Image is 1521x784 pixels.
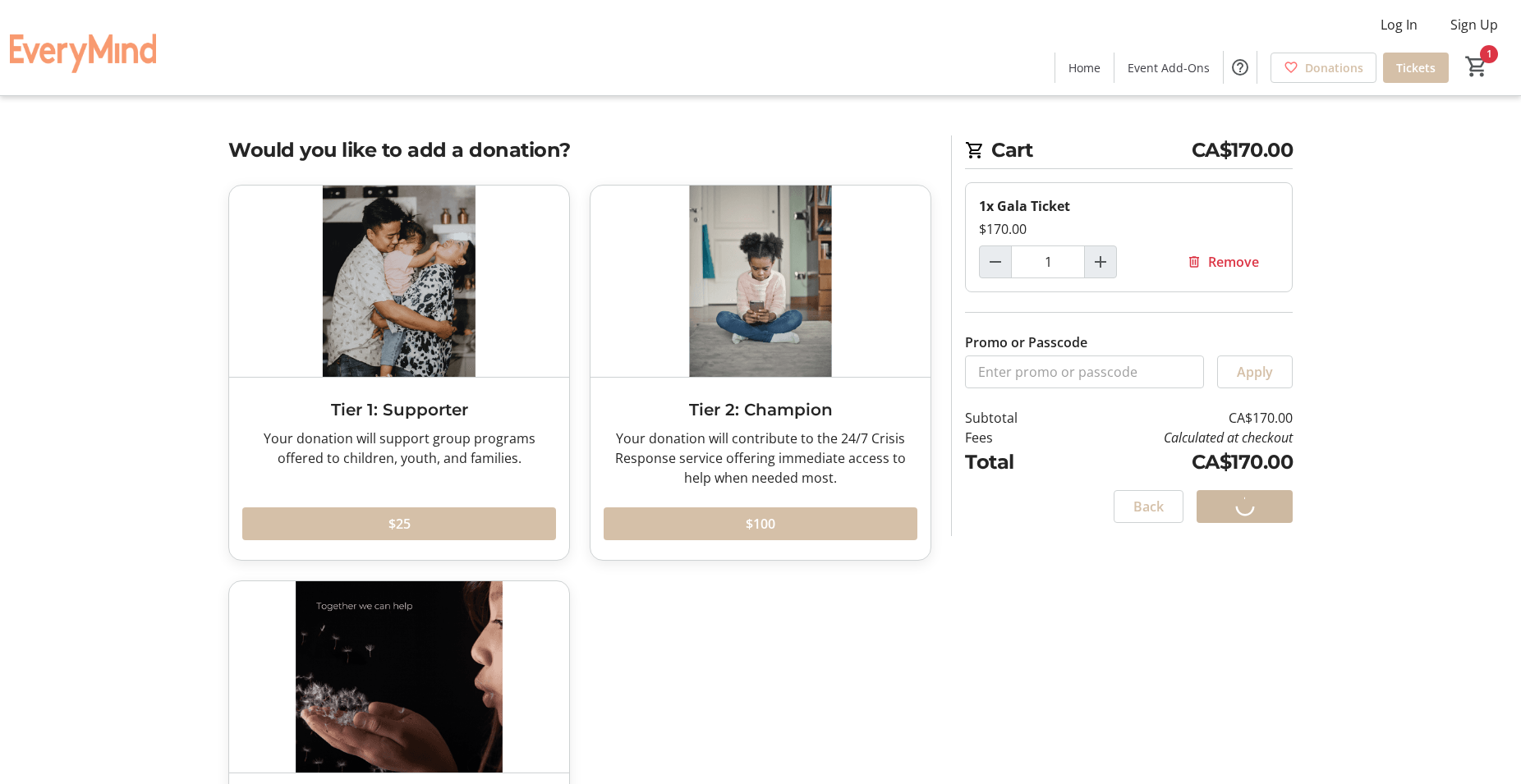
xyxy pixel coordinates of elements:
[590,186,931,377] img: Tier 2: Champion
[1060,428,1293,447] td: Calculated at checkout
[965,447,1060,477] td: Total
[1128,59,1210,76] span: Event Add-Ons
[1383,53,1449,83] a: Tickets
[1114,53,1223,83] a: Event Add-Ons
[965,428,1060,447] td: Fees
[388,514,411,534] span: $25
[1011,245,1085,278] input: Gala Ticket Quantity
[1381,15,1418,34] span: Log In
[1237,362,1273,382] span: Apply
[1114,490,1183,523] button: Back
[242,397,556,422] h3: Tier 1: Supporter
[1367,11,1431,38] button: Log In
[242,507,556,540] button: $25
[965,332,1087,352] label: Promo or Passcode
[10,7,156,89] img: EveryMind Mental Health Services's Logo
[1217,355,1293,388] button: Apply
[979,219,1279,239] div: $170.00
[1055,53,1114,83] a: Home
[1068,59,1101,76] span: Home
[242,429,556,468] div: Your donation will support group programs offered to children, youth, and families.
[229,581,569,773] img: Tier 3: Super Hero
[965,408,1060,428] td: Subtotal
[604,429,917,488] div: Your donation will contribute to the 24/7 Crisis Response service offering immediate access to he...
[604,397,917,422] h3: Tier 2: Champion
[1167,245,1279,278] button: Remove
[1208,252,1259,272] span: Remove
[1450,15,1498,34] span: Sign Up
[980,246,1011,277] button: Decrement by one
[1060,447,1293,477] td: CA$170.00
[1437,11,1511,38] button: Sign Up
[604,507,917,540] button: $100
[965,135,1293,169] h2: Cart
[1133,497,1164,516] span: Back
[746,514,775,534] span: $100
[1305,59,1363,76] span: Donations
[1192,135,1294,165] span: CA$170.00
[979,196,1279,216] div: 1x Gala Ticket
[228,135,931,165] h2: Would you like to add a donation?
[1271,53,1376,83] a: Donations
[1085,246,1116,277] button: Increment by one
[965,355,1204,388] input: Enter promo or passcode
[229,186,569,377] img: Tier 1: Supporter
[1060,408,1293,428] td: CA$170.00
[1224,51,1257,84] button: Help
[1396,59,1436,76] span: Tickets
[1462,52,1491,81] button: Cart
